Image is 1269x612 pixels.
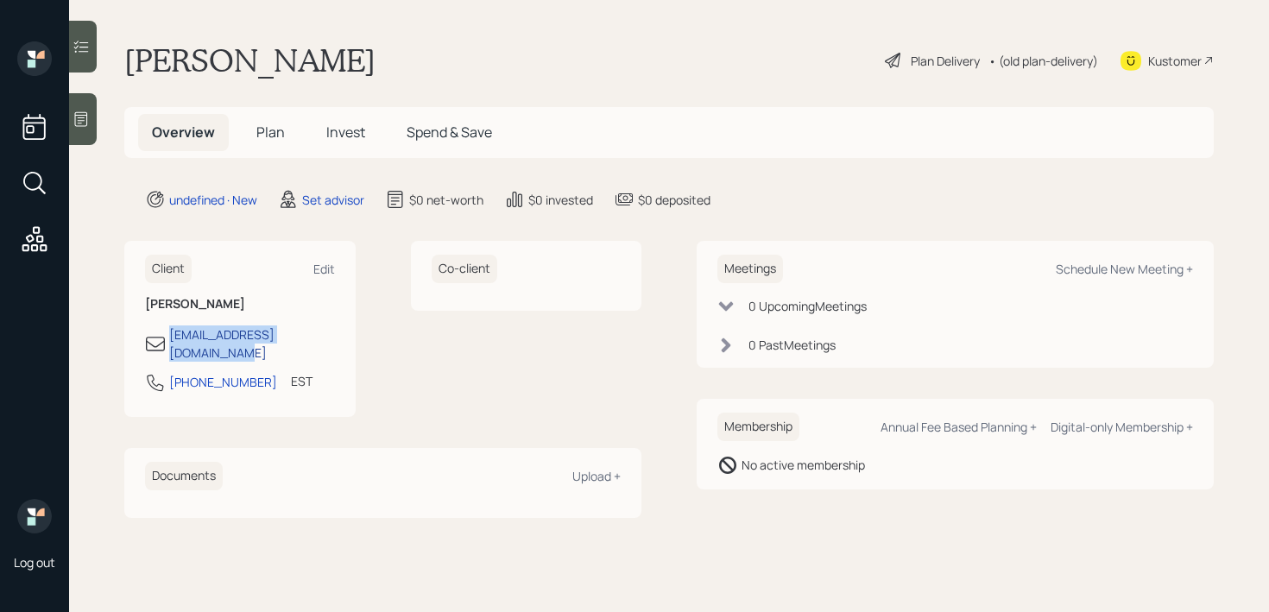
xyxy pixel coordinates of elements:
[1051,419,1193,435] div: Digital-only Membership +
[14,554,55,571] div: Log out
[1056,261,1193,277] div: Schedule New Meeting +
[717,255,783,283] h6: Meetings
[528,191,593,209] div: $0 invested
[313,261,335,277] div: Edit
[717,413,799,441] h6: Membership
[302,191,364,209] div: Set advisor
[742,456,865,474] div: No active membership
[169,325,335,362] div: [EMAIL_ADDRESS][DOMAIN_NAME]
[638,191,710,209] div: $0 deposited
[145,255,192,283] h6: Client
[145,297,335,312] h6: [PERSON_NAME]
[1148,52,1202,70] div: Kustomer
[169,191,257,209] div: undefined · New
[748,297,867,315] div: 0 Upcoming Meeting s
[748,336,836,354] div: 0 Past Meeting s
[881,419,1037,435] div: Annual Fee Based Planning +
[291,372,313,390] div: EST
[169,373,277,391] div: [PHONE_NUMBER]
[409,191,483,209] div: $0 net-worth
[152,123,215,142] span: Overview
[988,52,1098,70] div: • (old plan-delivery)
[911,52,980,70] div: Plan Delivery
[145,462,223,490] h6: Documents
[407,123,492,142] span: Spend & Save
[326,123,365,142] span: Invest
[432,255,497,283] h6: Co-client
[572,468,621,484] div: Upload +
[124,41,376,79] h1: [PERSON_NAME]
[256,123,285,142] span: Plan
[17,499,52,533] img: retirable_logo.png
